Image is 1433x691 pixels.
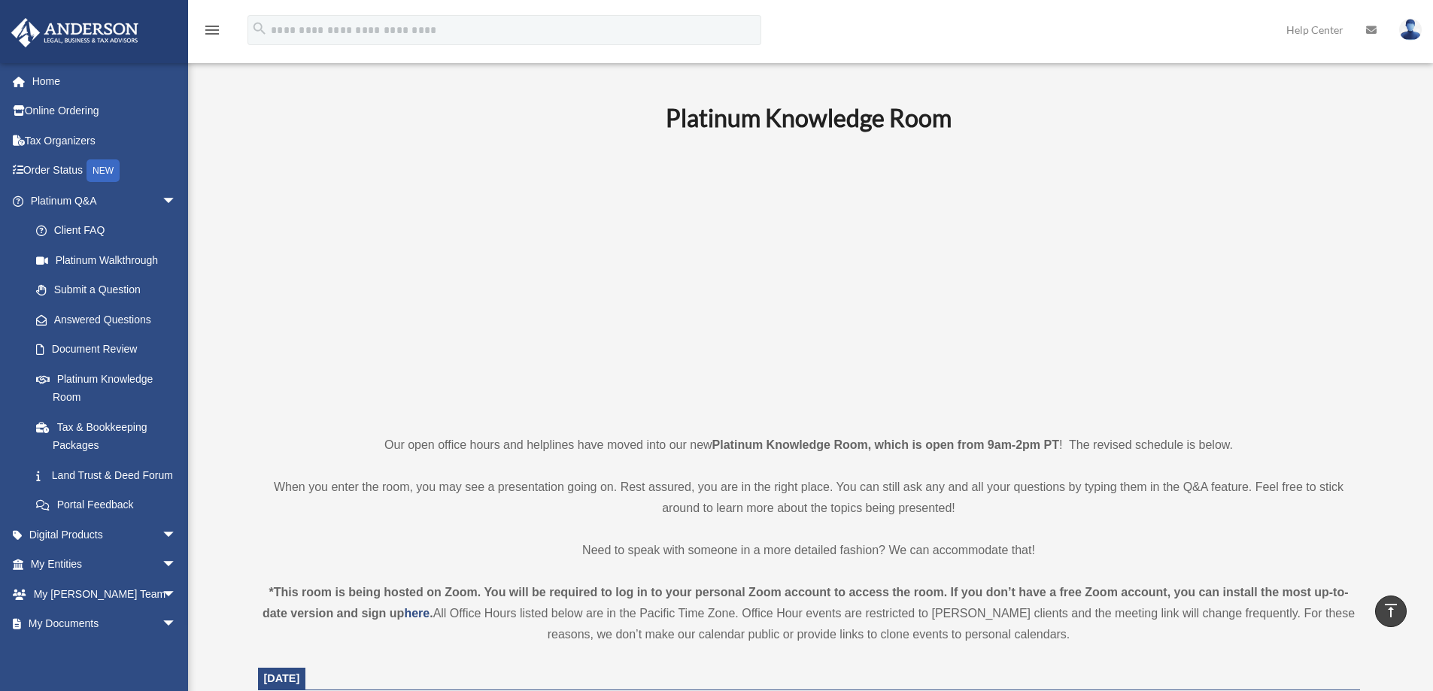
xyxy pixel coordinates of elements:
[21,305,199,335] a: Answered Questions
[21,216,199,246] a: Client FAQ
[1382,602,1400,620] i: vertical_align_top
[258,540,1360,561] p: Need to speak with someone in a more detailed fashion? We can accommodate that!
[666,103,952,132] b: Platinum Knowledge Room
[162,638,192,669] span: arrow_drop_down
[21,245,199,275] a: Platinum Walkthrough
[11,638,199,668] a: Online Learningarrow_drop_down
[21,460,199,490] a: Land Trust & Deed Forum
[1399,19,1422,41] img: User Pic
[11,186,199,216] a: Platinum Q&Aarrow_drop_down
[11,156,199,186] a: Order StatusNEW
[251,20,268,37] i: search
[264,672,300,684] span: [DATE]
[162,520,192,550] span: arrow_drop_down
[583,153,1034,407] iframe: 231110_Toby_KnowledgeRoom
[11,96,199,126] a: Online Ordering
[712,438,1059,451] strong: Platinum Knowledge Room, which is open from 9am-2pm PT
[203,21,221,39] i: menu
[11,579,199,609] a: My [PERSON_NAME] Teamarrow_drop_down
[21,412,199,460] a: Tax & Bookkeeping Packages
[430,607,433,620] strong: .
[21,275,199,305] a: Submit a Question
[11,520,199,550] a: Digital Productsarrow_drop_down
[203,26,221,39] a: menu
[162,609,192,640] span: arrow_drop_down
[11,126,199,156] a: Tax Organizers
[11,550,199,580] a: My Entitiesarrow_drop_down
[21,335,199,365] a: Document Review
[21,364,192,412] a: Platinum Knowledge Room
[21,490,199,520] a: Portal Feedback
[258,477,1360,519] p: When you enter the room, you may see a presentation going on. Rest assured, you are in the right ...
[258,582,1360,645] div: All Office Hours listed below are in the Pacific Time Zone. Office Hour events are restricted to ...
[404,607,430,620] a: here
[11,609,199,639] a: My Documentsarrow_drop_down
[87,159,120,182] div: NEW
[258,435,1360,456] p: Our open office hours and helplines have moved into our new ! The revised schedule is below.
[7,18,143,47] img: Anderson Advisors Platinum Portal
[1375,596,1407,627] a: vertical_align_top
[162,579,192,610] span: arrow_drop_down
[162,186,192,217] span: arrow_drop_down
[162,550,192,580] span: arrow_drop_down
[11,66,199,96] a: Home
[263,586,1349,620] strong: *This room is being hosted on Zoom. You will be required to log in to your personal Zoom account ...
